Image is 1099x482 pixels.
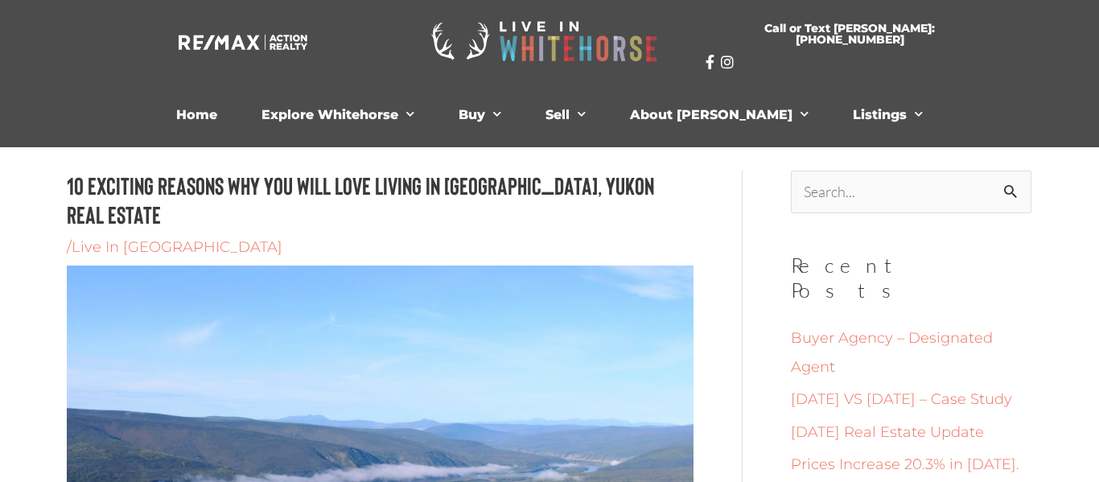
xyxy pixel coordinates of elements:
[706,13,994,55] a: Call or Text [PERSON_NAME]: [PHONE_NUMBER]
[533,99,598,131] a: Sell
[995,171,1031,218] input: Search
[107,99,992,131] nav: Menu
[841,99,935,131] a: Listings
[791,329,993,376] a: Buyer Agency – Designated Agent
[791,423,984,441] a: [DATE] Real Estate Update
[72,238,282,256] a: Live In [GEOGRAPHIC_DATA]
[447,99,513,131] a: Buy
[67,171,694,229] h1: 10 Exciting Reasons Why You Will Love Living In [GEOGRAPHIC_DATA], Yukon Real Estate
[725,23,974,45] span: Call or Text [PERSON_NAME]: [PHONE_NUMBER]
[791,253,1031,303] h2: Recent Posts
[618,99,821,131] a: About [PERSON_NAME]
[791,455,1019,473] a: Prices Increase 20.3% in [DATE].
[791,390,1012,408] a: [DATE] VS [DATE] – Case Study
[164,99,229,131] a: Home
[249,99,426,131] a: Explore Whitehorse
[67,237,694,257] div: /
